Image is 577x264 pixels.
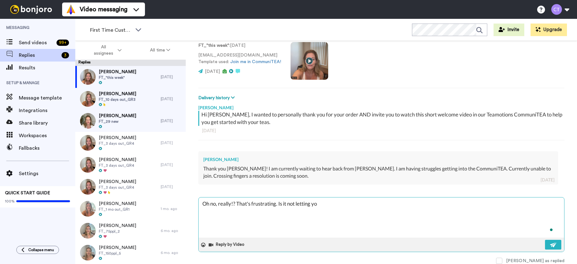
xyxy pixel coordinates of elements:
a: [PERSON_NAME]FT_10 days out_GR3[DATE] [75,88,186,110]
p: : [DATE] [198,42,281,49]
span: FT_75ppl_2 [99,229,136,234]
div: [DATE] [161,184,183,189]
a: [PERSON_NAME]FT_1 mo out_GR11 mo. ago [75,198,186,220]
button: All time [136,45,185,56]
span: FT_10 days out_GR3 [99,97,136,102]
a: [PERSON_NAME]FT_150ppl_56 mo. ago [75,242,186,264]
p: [EMAIL_ADDRESS][DOMAIN_NAME] Template used: [198,52,281,65]
a: [PERSON_NAME]FT_3 days out_GR4[DATE] [75,154,186,176]
button: Invite [494,24,524,36]
img: d182a69c-3f25-4f75-b1e2-a8a136d57023-thumb.jpg [80,135,96,151]
div: Replies [75,60,186,66]
a: [PERSON_NAME]FT_29 new[DATE] [75,110,186,132]
span: All assignees [91,44,116,57]
span: FT_1 mo out_GR1 [99,207,136,212]
span: Share library [19,119,75,127]
button: Reply by Video [208,240,246,250]
button: Collapse menu [16,246,59,254]
span: [PERSON_NAME] [99,157,136,163]
img: vm-color.svg [66,4,76,14]
img: 90f09d71-e108-4f9a-a833-9450812f301a-thumb.jpg [80,223,96,239]
span: [PERSON_NAME] [99,91,136,97]
strong: FT_"this week" [198,43,229,48]
div: [DATE] [202,127,561,134]
textarea: To enrich screen reader interactions, please activate Accessibility in Grammarly extension settings [199,197,564,238]
a: Join me in CommuniTEA! [230,60,281,64]
div: [DATE] [161,118,183,123]
span: FT_29 new [99,119,136,124]
span: FT_150ppl_5 [99,251,136,256]
span: Collapse menu [28,247,54,252]
img: send-white.svg [550,242,557,247]
span: Settings [19,170,75,177]
span: [DATE] [205,69,220,74]
img: bj-logo-header-white.svg [8,5,55,14]
div: [DATE] [161,74,183,79]
span: [PERSON_NAME] [99,179,136,185]
span: Fallbacks [19,144,75,152]
span: [PERSON_NAME] [99,113,136,119]
span: FT_3 days out_GR4 [99,185,136,190]
span: [PERSON_NAME] [99,69,136,75]
div: [PERSON_NAME] [198,101,564,111]
div: Thank you [PERSON_NAME]! I am currently waiting to hear back from [PERSON_NAME]. I am having stru... [203,165,553,180]
span: 100% [5,199,15,204]
button: All assignees [77,41,136,59]
span: Message template [19,94,75,102]
a: [PERSON_NAME]FT_"this week"[DATE] [75,66,186,88]
span: Send videos [19,39,54,46]
span: QUICK START GUIDE [5,191,50,195]
span: [PERSON_NAME] [99,135,136,141]
span: First Time Customer [90,26,132,34]
div: 6 mo. ago [161,228,183,233]
span: Workspaces [19,132,75,139]
img: c5718b27-a0f8-4c5c-bcc2-74a80e3c41ec-thumb.jpg [80,69,96,85]
div: 1 mo. ago [161,206,183,211]
button: Upgrade [531,24,567,36]
span: Video messaging [80,5,127,14]
a: [PERSON_NAME]FT_3 days out_GR4[DATE] [75,176,186,198]
span: [PERSON_NAME] [99,201,136,207]
button: Delivery history [198,94,237,101]
span: Results [19,64,75,72]
div: [DATE] [541,177,554,183]
span: Integrations [19,107,75,114]
div: [DATE] [161,140,183,145]
img: bd841412-ef6e-4396-b8f4-7c2503e5b85c-thumb.jpg [80,201,96,217]
span: [PERSON_NAME] [99,223,136,229]
img: d182a69c-3f25-4f75-b1e2-a8a136d57023-thumb.jpg [80,157,96,173]
div: 3 [61,52,69,58]
img: 1da16a9a-3755-4fa7-8515-8afeb9762081-thumb.jpg [80,245,96,261]
div: [DATE] [161,96,183,101]
span: FT_"this week" [99,75,136,80]
span: FT_3 days out_GR4 [99,141,136,146]
span: Replies [19,51,59,59]
img: e775b053-e7e1-4264-a7ad-83d797bd57dc-thumb.jpg [80,113,96,129]
div: [PERSON_NAME] as replied [506,258,564,264]
span: [PERSON_NAME] [99,245,136,251]
div: Hi [PERSON_NAME], I wanted to personally thank you for your order AND invite you to watch this sh... [201,111,563,126]
img: d182a69c-3f25-4f75-b1e2-a8a136d57023-thumb.jpg [80,179,96,195]
div: [PERSON_NAME] [203,156,553,163]
div: 99 + [56,40,69,46]
a: [PERSON_NAME]FT_3 days out_GR4[DATE] [75,132,186,154]
img: 2af630c9-bb00-4629-856d-cd585671067e-thumb.jpg [80,91,96,107]
a: [PERSON_NAME]FT_75ppl_26 mo. ago [75,220,186,242]
div: 6 mo. ago [161,250,183,255]
div: [DATE] [161,162,183,167]
span: FT_3 days out_GR4 [99,163,136,168]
